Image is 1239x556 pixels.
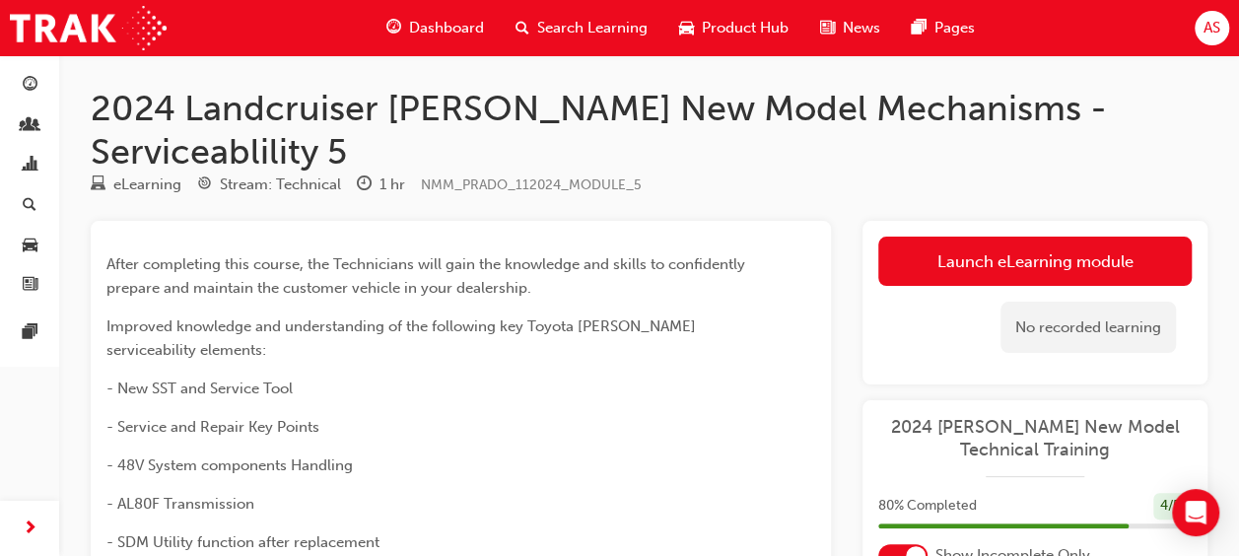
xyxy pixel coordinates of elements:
[371,8,500,48] a: guage-iconDashboard
[516,16,529,40] span: search-icon
[804,8,896,48] a: news-iconNews
[357,173,405,197] div: Duration
[220,174,341,196] div: Stream: Technical
[663,8,804,48] a: car-iconProduct Hub
[23,277,37,295] span: news-icon
[409,17,484,39] span: Dashboard
[106,380,293,397] span: - New SST and Service Tool
[91,173,181,197] div: Type
[421,176,642,193] span: Learning resource code
[843,17,880,39] span: News
[23,237,37,254] span: car-icon
[386,16,401,40] span: guage-icon
[820,16,835,40] span: news-icon
[1195,11,1229,45] button: AS
[106,418,319,436] span: - Service and Repair Key Points
[23,197,36,215] span: search-icon
[91,176,105,194] span: learningResourceType_ELEARNING-icon
[379,174,405,196] div: 1 hr
[106,533,379,551] span: - SDM Utility function after replacement
[537,17,648,39] span: Search Learning
[896,8,991,48] a: pages-iconPages
[197,173,341,197] div: Stream
[878,495,977,518] span: 80 % Completed
[357,176,372,194] span: clock-icon
[912,16,927,40] span: pages-icon
[106,495,254,513] span: - AL80F Transmission
[91,87,1207,173] h1: 2024 Landcruiser [PERSON_NAME] New Model Mechanisms - Serviceablility 5
[106,456,353,474] span: - 48V System components Handling
[197,176,212,194] span: target-icon
[702,17,789,39] span: Product Hub
[23,517,37,541] span: next-icon
[1204,17,1220,39] span: AS
[106,317,700,359] span: Improved knowledge and understanding of the following key Toyota [PERSON_NAME] serviceability ele...
[10,6,167,50] img: Trak
[878,416,1192,460] a: 2024 [PERSON_NAME] New Model Technical Training
[934,17,975,39] span: Pages
[106,255,749,297] span: After completing this course, the Technicians will gain the knowledge and skills to confidently p...
[679,16,694,40] span: car-icon
[878,237,1192,286] a: Launch eLearning module
[1000,302,1176,354] div: No recorded learning
[1153,493,1188,520] div: 4 / 5
[23,117,37,135] span: people-icon
[500,8,663,48] a: search-iconSearch Learning
[23,157,37,174] span: chart-icon
[113,174,181,196] div: eLearning
[23,77,37,95] span: guage-icon
[1172,489,1219,536] div: Open Intercom Messenger
[23,324,37,342] span: pages-icon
